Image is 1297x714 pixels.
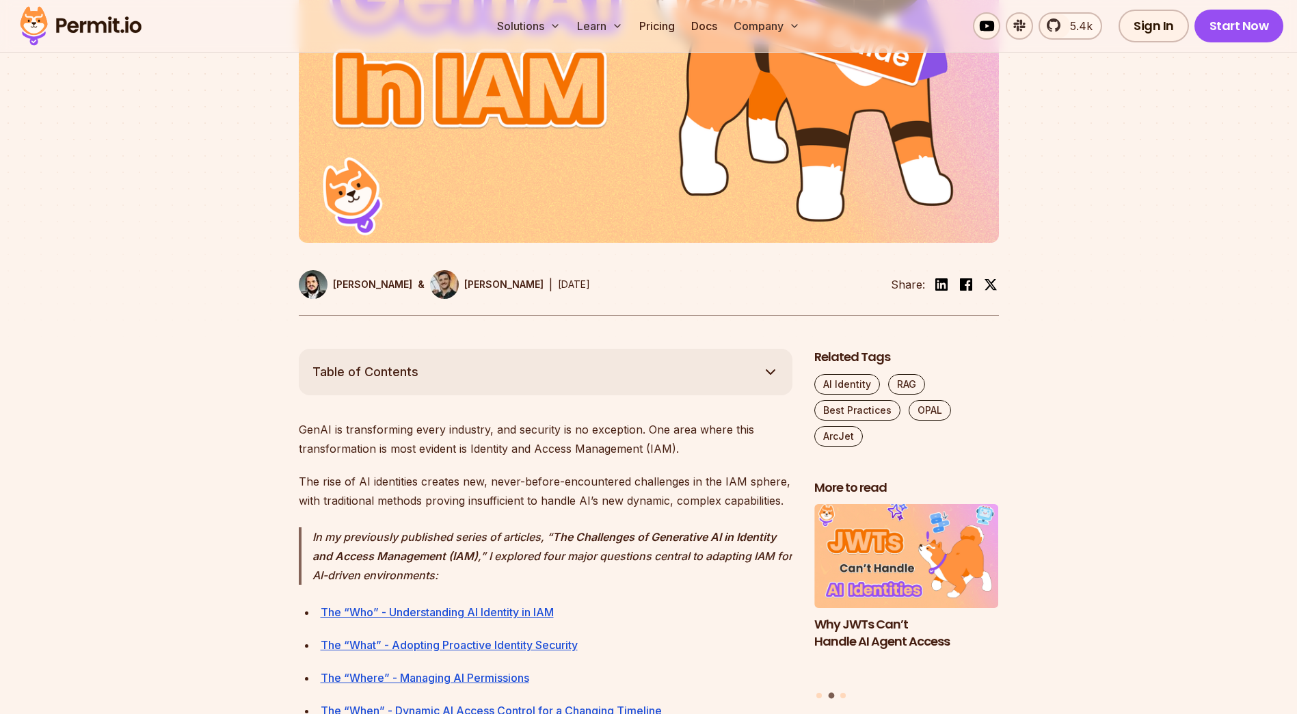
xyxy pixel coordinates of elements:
blockquote: In my previously published series of articles, “ ,” I explored four major questions central to ad... [299,527,792,585]
button: Go to slide 3 [840,693,846,698]
a: The “What” - Adopting Proactive Identity Security [321,638,578,652]
a: Pricing [634,12,680,40]
h2: More to read [814,479,999,497]
a: [PERSON_NAME] [299,270,412,299]
p: [PERSON_NAME] [333,278,412,291]
img: Permit logo [14,3,148,49]
a: ArcJet [814,426,863,447]
button: Company [728,12,805,40]
a: AI Identity [814,374,880,395]
h2: Related Tags [814,349,999,366]
button: Solutions [492,12,566,40]
h3: Why JWTs Can’t Handle AI Agent Access [814,616,999,650]
button: Go to slide 1 [816,693,822,698]
time: [DATE] [558,278,590,290]
a: The “Who” - Understanding AI Identity in IAM [321,605,554,619]
img: Why JWTs Can’t Handle AI Agent Access [814,504,999,608]
img: Daniel Bass [430,270,459,299]
a: Docs [686,12,723,40]
img: twitter [984,278,998,291]
a: The “Where” - Managing AI Permissions [321,671,529,685]
a: [PERSON_NAME] [430,270,544,299]
span: 5.4k [1062,18,1093,34]
p: [PERSON_NAME] [464,278,544,291]
li: Share: [891,276,925,293]
a: Sign In [1119,10,1189,42]
a: 5.4k [1039,12,1102,40]
a: OPAL [909,400,951,421]
p: & [418,278,425,291]
button: Learn [572,12,628,40]
p: The rise of AI identities creates new, never-before-encountered challenges in the IAM sphere, wit... [299,472,792,510]
button: Go to slide 2 [828,692,834,698]
a: RAG [888,374,925,395]
strong: The Challenges of Generative AI in Identity and Access Management (IAM) [312,530,776,563]
p: GenAI is transforming every industry, and security is no exception. One area where this transform... [299,420,792,458]
a: Best Practices [814,400,900,421]
div: | [549,276,552,293]
span: Table of Contents [312,362,418,382]
img: Gabriel L. Manor [299,270,327,299]
img: facebook [958,276,974,293]
img: linkedin [933,276,950,293]
a: Start Now [1194,10,1284,42]
a: Why JWTs Can’t Handle AI Agent AccessWhy JWTs Can’t Handle AI Agent Access [814,504,999,684]
button: Table of Contents [299,349,792,395]
div: Posts [814,504,999,700]
li: 2 of 3 [814,504,999,684]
